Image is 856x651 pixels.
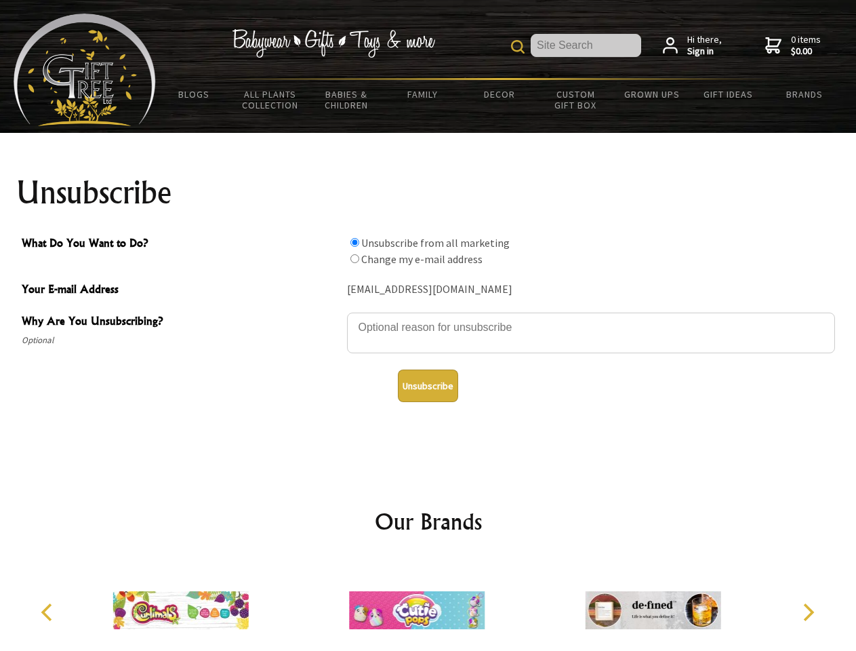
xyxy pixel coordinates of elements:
img: Babywear - Gifts - Toys & more [232,29,435,58]
a: Family [385,80,462,108]
label: Change my e-mail address [361,252,483,266]
div: [EMAIL_ADDRESS][DOMAIN_NAME] [347,279,835,300]
h2: Our Brands [27,505,830,538]
a: Brands [767,80,843,108]
strong: $0.00 [791,45,821,58]
input: What Do You Want to Do? [350,254,359,263]
a: Babies & Children [308,80,385,119]
span: Why Are You Unsubscribing? [22,313,340,332]
span: Hi there, [687,34,722,58]
label: Unsubscribe from all marketing [361,236,510,250]
textarea: Why Are You Unsubscribing? [347,313,835,353]
a: Grown Ups [613,80,690,108]
button: Next [793,597,823,627]
button: Previous [34,597,64,627]
input: Site Search [531,34,641,57]
span: What Do You Want to Do? [22,235,340,254]
a: Custom Gift Box [537,80,614,119]
a: Gift Ideas [690,80,767,108]
img: Babyware - Gifts - Toys and more... [14,14,156,126]
a: Decor [461,80,537,108]
img: product search [511,40,525,54]
input: What Do You Want to Do? [350,238,359,247]
span: Your E-mail Address [22,281,340,300]
a: Hi there,Sign in [663,34,722,58]
span: 0 items [791,33,821,58]
span: Optional [22,332,340,349]
h1: Unsubscribe [16,176,840,209]
a: 0 items$0.00 [765,34,821,58]
a: BLOGS [156,80,232,108]
a: All Plants Collection [232,80,309,119]
button: Unsubscribe [398,370,458,402]
strong: Sign in [687,45,722,58]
